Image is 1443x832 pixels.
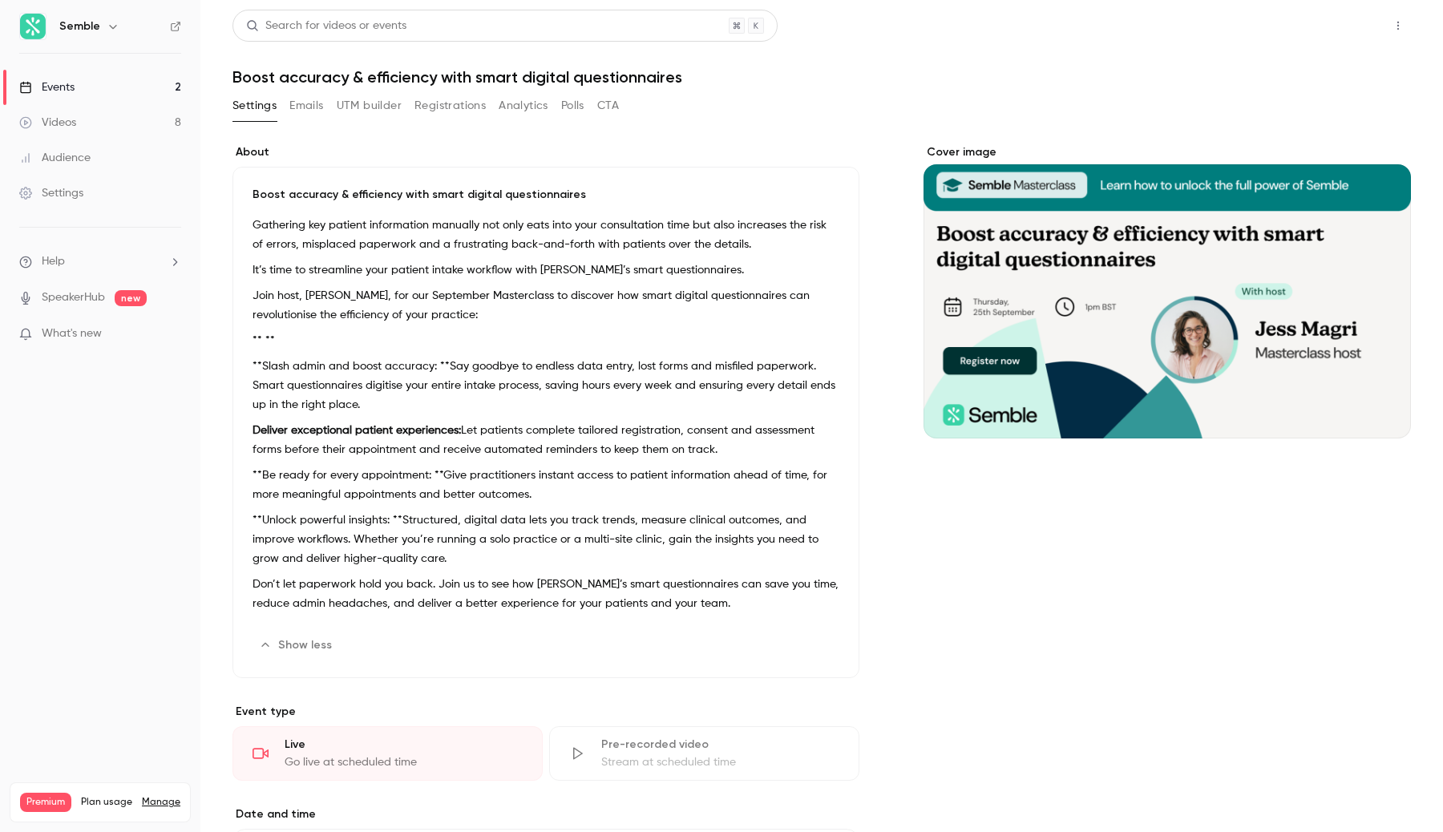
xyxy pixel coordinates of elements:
h6: Semble [59,18,100,34]
section: Cover image [924,144,1411,438]
p: Boost accuracy & efficiency with smart digital questionnaires [253,187,839,203]
div: Stream at scheduled time [601,754,839,770]
div: Search for videos or events [246,18,406,34]
div: Pre-recorded videoStream at scheduled time [549,726,859,781]
p: It’s time to streamline your patient intake workflow with [PERSON_NAME]’s smart questionnaires. [253,261,839,280]
label: About [232,144,859,160]
button: Analytics [499,93,548,119]
div: Events [19,79,75,95]
button: UTM builder [337,93,402,119]
p: Event type [232,704,859,720]
a: SpeakerHub [42,289,105,306]
span: Help [42,253,65,270]
label: Cover image [924,144,1411,160]
strong: Deliver exceptional patient experiences: [253,425,461,436]
a: Manage [142,796,180,809]
button: Registrations [414,93,486,119]
p: Let patients complete tailored registration, consent and assessment forms before their appointmen... [253,421,839,459]
div: Live [285,737,523,753]
div: LiveGo live at scheduled time [232,726,543,781]
button: Settings [232,93,277,119]
span: What's new [42,325,102,342]
div: Go live at scheduled time [285,754,523,770]
p: **Be ready for every appointment: **Give practitioners instant access to patient information ahea... [253,466,839,504]
button: CTA [597,93,619,119]
button: Polls [561,93,584,119]
span: Plan usage [81,796,132,809]
span: Premium [20,793,71,812]
img: Semble [20,14,46,39]
button: Emails [289,93,323,119]
button: Show less [253,632,342,658]
span: new [115,290,147,306]
button: Share [1309,10,1372,42]
div: Settings [19,185,83,201]
div: Audience [19,150,91,166]
h1: Boost accuracy & efficiency with smart digital questionnaires [232,67,1411,87]
p: Join host, [PERSON_NAME], for our September Masterclass to discover how smart digital questionnai... [253,286,839,325]
p: **Slash admin and boost accuracy: **Say goodbye to endless data entry, lost forms and misfiled pa... [253,357,839,414]
p: **Unlock powerful insights: **Structured, digital data lets you track trends, measure clinical ou... [253,511,839,568]
li: help-dropdown-opener [19,253,181,270]
div: Pre-recorded video [601,737,839,753]
p: Gathering key patient information manually not only eats into your consultation time but also inc... [253,216,839,254]
div: Videos [19,115,76,131]
p: Don’t let paperwork hold you back. Join us to see how [PERSON_NAME]’s smart questionnaires can sa... [253,575,839,613]
label: Date and time [232,806,859,822]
